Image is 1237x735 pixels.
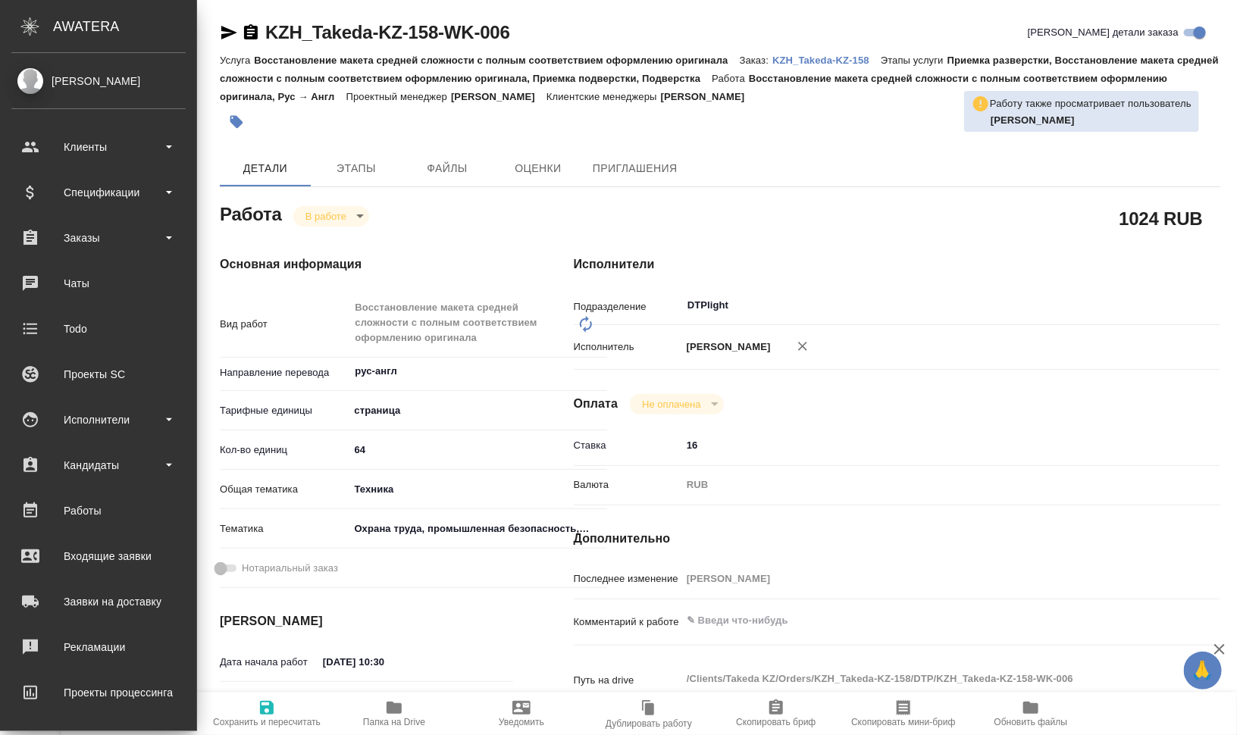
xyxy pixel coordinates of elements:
[681,568,1167,590] input: Пустое поле
[242,561,338,576] span: Нотариальный заказ
[630,394,723,414] div: В работе
[4,310,193,348] a: Todo
[4,628,193,666] a: Рекламации
[220,23,238,42] button: Скопировать ссылку для ЯМессенджера
[574,339,681,355] p: Исполнитель
[994,717,1068,727] span: Обновить файлы
[11,317,186,340] div: Todo
[772,53,881,66] a: KZH_Takeda-KZ-158
[220,443,349,458] p: Кол-во единиц
[411,159,484,178] span: Файлы
[574,571,681,586] p: Последнее изменение
[637,398,705,411] button: Не оплачена
[4,492,193,530] a: Работы
[740,55,772,66] p: Заказ:
[1190,655,1216,687] span: 🙏
[585,693,712,735] button: Дублировать работу
[967,693,1095,735] button: Обновить файлы
[451,91,546,102] p: [PERSON_NAME]
[11,636,186,658] div: Рекламации
[213,717,321,727] span: Сохранить и пересчитать
[990,96,1192,111] p: Работу также просматривает пользователь
[851,717,955,727] span: Скопировать мини-бриф
[1028,25,1179,40] span: [PERSON_NAME] детали заказа
[53,11,197,42] div: AWATERA
[220,105,253,139] button: Добавить тэг
[349,516,607,542] div: Охрана труда, промышленная безопасность, экология и стандартизация
[229,159,302,178] span: Детали
[363,717,425,727] span: Папка на Drive
[546,91,661,102] p: Клиентские менеджеры
[220,482,349,497] p: Общая тематика
[4,537,193,575] a: Входящие заявки
[593,159,678,178] span: Приглашения
[574,395,618,413] h4: Оплата
[11,545,186,568] div: Входящие заявки
[4,264,193,302] a: Чаты
[712,73,749,84] p: Работа
[301,210,351,223] button: В работе
[349,439,607,461] input: ✎ Введи что-нибудь
[712,693,840,735] button: Скопировать бриф
[574,615,681,630] p: Комментарий к работе
[220,317,349,332] p: Вид работ
[265,22,510,42] a: KZH_Takeda-KZ-158-WK-006
[11,227,186,249] div: Заказы
[203,693,330,735] button: Сохранить и пересчитать
[574,530,1220,548] h4: Дополнительно
[4,583,193,621] a: Заявки на доставку
[1158,304,1161,307] button: Open
[458,693,585,735] button: Уведомить
[11,408,186,431] div: Исполнители
[320,159,393,178] span: Этапы
[11,73,186,89] div: [PERSON_NAME]
[1184,652,1222,690] button: 🙏
[681,434,1167,456] input: ✎ Введи что-нибудь
[242,23,260,42] button: Скопировать ссылку
[681,472,1167,498] div: RUB
[220,199,282,227] h2: Работа
[220,55,254,66] p: Услуга
[293,206,369,227] div: В работе
[574,438,681,453] p: Ставка
[346,91,451,102] p: Проектный менеджер
[736,717,816,727] span: Скопировать бриф
[574,673,681,688] p: Путь на drive
[11,136,186,158] div: Клиенты
[220,521,349,536] p: Тематика
[786,330,819,363] button: Удалить исполнителя
[11,272,186,295] div: Чаты
[220,655,318,670] p: Дата начала работ
[220,255,513,274] h4: Основная информация
[574,255,1220,274] h4: Исполнители
[991,114,1075,126] b: [PERSON_NAME]
[11,590,186,613] div: Заявки на доставку
[349,477,607,502] div: Техника
[599,370,602,373] button: Open
[4,674,193,712] a: Проекты процессинга
[1120,205,1203,231] h2: 1024 RUB
[499,717,544,727] span: Уведомить
[840,693,967,735] button: Скопировать мини-бриф
[574,477,681,493] p: Валюта
[220,365,349,380] p: Направление перевода
[881,55,947,66] p: Этапы услуги
[606,718,692,729] span: Дублировать работу
[772,55,881,66] p: KZH_Takeda-KZ-158
[661,91,756,102] p: [PERSON_NAME]
[330,693,458,735] button: Папка на Drive
[220,403,349,418] p: Тарифные единицы
[349,398,607,424] div: страница
[11,181,186,204] div: Спецификации
[681,666,1167,692] textarea: /Clients/Takeda KZ/Orders/KZH_Takeda-KZ-158/DTP/KZH_Takeda-KZ-158-WK-006
[574,299,681,314] p: Подразделение
[11,681,186,704] div: Проекты процессинга
[254,55,739,66] p: Восстановление макета средней сложности с полным соответствием оформлению оригинала
[220,612,513,630] h4: [PERSON_NAME]
[4,355,193,393] a: Проекты SC
[991,113,1192,128] p: Крамник Артём
[681,339,771,355] p: [PERSON_NAME]
[11,454,186,477] div: Кандидаты
[11,363,186,386] div: Проекты SC
[318,651,450,673] input: ✎ Введи что-нибудь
